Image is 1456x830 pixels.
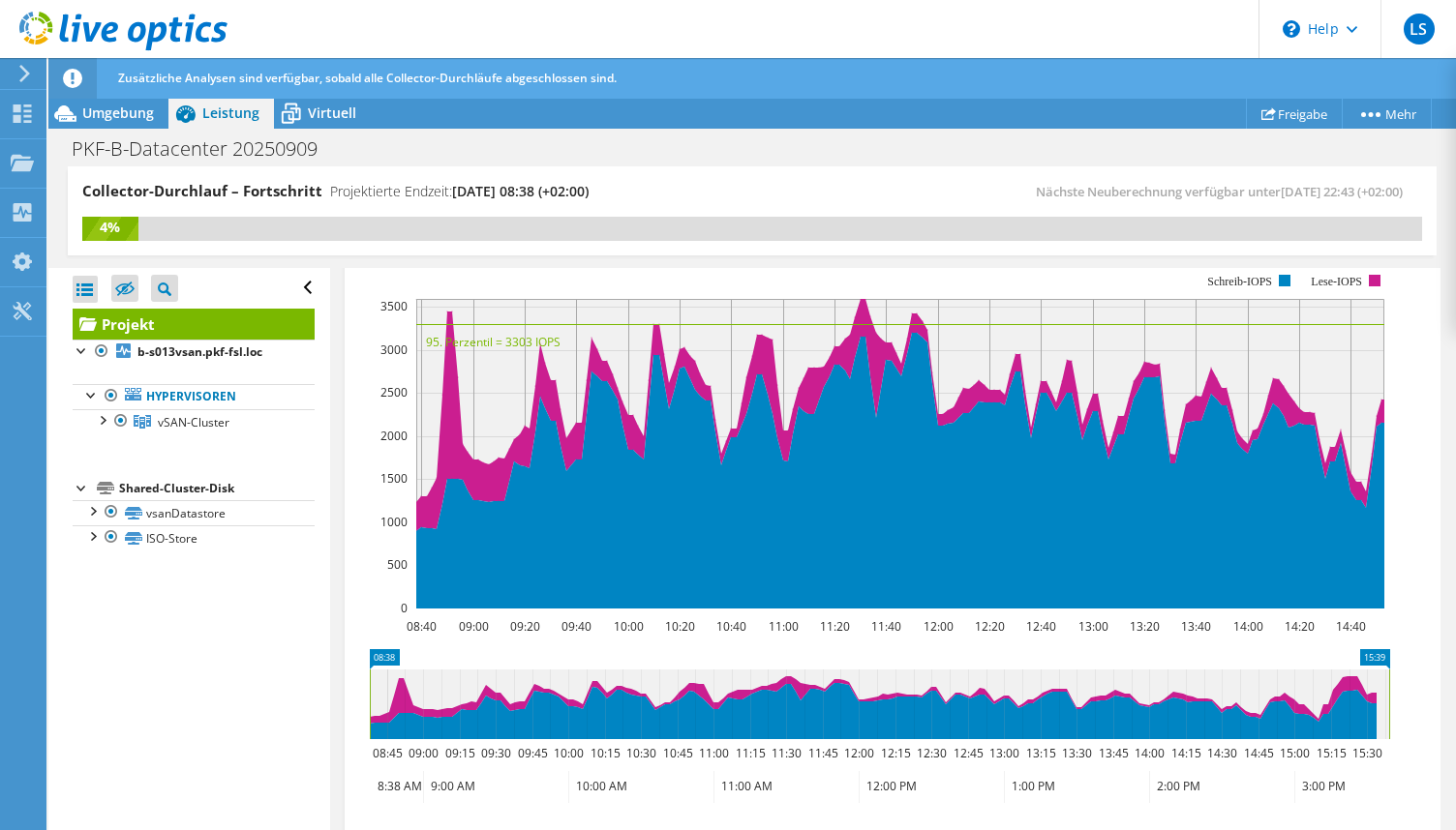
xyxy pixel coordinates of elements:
[1180,618,1210,635] text: 13:40
[1404,14,1435,44] span: LS
[73,340,315,365] a: b-s013vsan.pkf-fsl.loc
[1025,618,1055,635] text: 12:40
[63,138,348,160] h1: PKF-B-Datacenter 20250909
[1284,618,1314,635] text: 14:20
[119,477,315,500] div: Shared-Cluster-Disk
[771,745,801,761] text: 11:30
[517,745,547,761] text: 09:45
[158,414,229,430] span: vSAN-Cluster
[380,298,408,314] text: 3500
[1206,745,1236,761] text: 14:30
[444,745,474,761] text: 09:15
[698,745,728,761] text: 11:00
[1134,745,1164,761] text: 14:00
[401,600,408,616] text: 0
[974,618,1004,635] text: 12:20
[372,745,402,761] text: 08:45
[1342,99,1432,129] a: Mehr
[1246,99,1343,129] a: Freigabe
[380,514,408,530] text: 1000
[1170,745,1200,761] text: 14:15
[1036,183,1412,200] span: Nächste Neuberechnung verfügbar unter
[807,745,837,761] text: 11:45
[715,618,745,635] text: 10:40
[819,618,849,635] text: 11:20
[308,104,356,122] span: Virtuell
[953,745,983,761] text: 12:45
[118,70,617,86] span: Zusätzliche Analysen sind verfügbar, sobald alle Collector-Durchläufe abgeschlossen sind.
[380,470,408,487] text: 1500
[1232,618,1262,635] text: 14:00
[1283,20,1300,38] svg: \n
[768,618,798,635] text: 11:00
[1077,618,1107,635] text: 13:00
[1207,275,1272,288] text: Schreib-IOPS
[82,217,138,238] div: 4%
[843,745,873,761] text: 12:00
[1351,745,1381,761] text: 15:30
[870,618,900,635] text: 11:40
[613,618,643,635] text: 10:00
[73,409,315,434] a: vSAN-Cluster
[380,341,408,358] text: 3000
[553,745,583,761] text: 10:00
[73,525,315,550] a: ISO-Store
[73,309,315,340] a: Projekt
[1243,745,1273,761] text: 14:45
[509,618,539,635] text: 09:20
[408,745,438,761] text: 09:00
[202,104,259,122] span: Leistung
[1129,618,1159,635] text: 13:20
[664,618,694,635] text: 10:20
[380,428,408,444] text: 2000
[480,745,510,761] text: 09:30
[406,618,436,635] text: 08:40
[137,343,262,360] b: b-s013vsan.pkf-fsl.loc
[1279,745,1309,761] text: 15:00
[1281,183,1403,200] span: [DATE] 22:43 (+02:00)
[458,618,488,635] text: 09:00
[1025,745,1055,761] text: 13:15
[1335,618,1365,635] text: 14:40
[1311,275,1362,288] text: Lese-IOPS
[1061,745,1091,761] text: 13:30
[590,745,620,761] text: 10:15
[330,181,589,202] h4: Projektierte Endzeit:
[625,745,655,761] text: 10:30
[923,618,953,635] text: 12:00
[988,745,1018,761] text: 13:00
[387,556,408,573] text: 500
[880,745,910,761] text: 12:15
[380,384,408,400] text: 2500
[662,745,692,761] text: 10:45
[735,745,765,761] text: 11:15
[452,182,589,200] span: [DATE] 08:38 (+02:00)
[426,334,561,350] text: 95. Perzentil = 3303 IOPS
[82,104,154,122] span: Umgebung
[1316,745,1346,761] text: 15:15
[561,618,591,635] text: 09:40
[73,384,315,409] a: Hypervisoren
[1098,745,1128,761] text: 13:45
[916,745,946,761] text: 12:30
[73,500,315,525] a: vsanDatastore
